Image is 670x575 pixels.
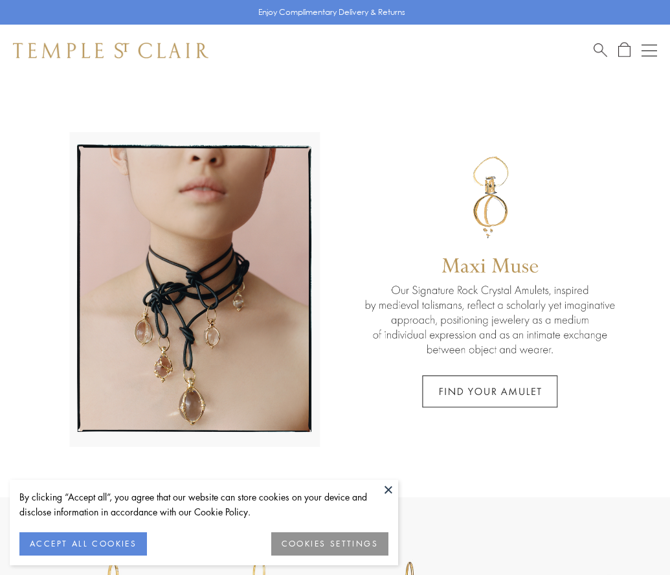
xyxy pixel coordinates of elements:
div: By clicking “Accept all”, you agree that our website can store cookies on your device and disclos... [19,490,388,519]
a: Search [594,42,607,58]
p: Enjoy Complimentary Delivery & Returns [258,6,405,19]
button: COOKIES SETTINGS [271,532,388,556]
button: Open navigation [642,43,657,58]
a: Open Shopping Bag [618,42,631,58]
button: ACCEPT ALL COOKIES [19,532,147,556]
img: Temple St. Clair [13,43,208,58]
